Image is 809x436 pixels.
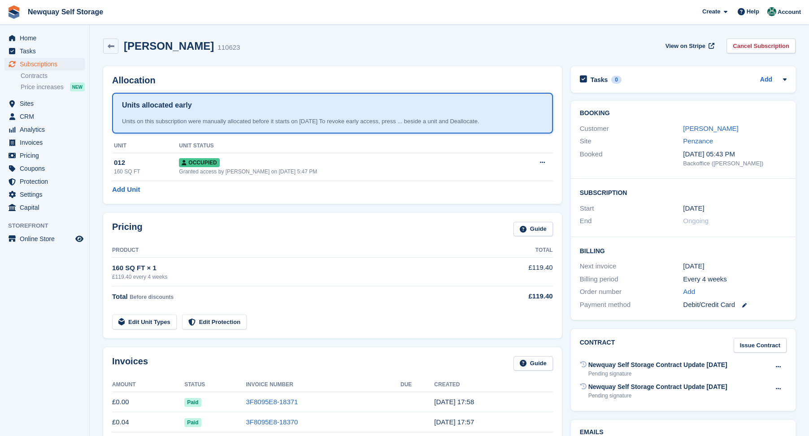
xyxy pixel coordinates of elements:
[683,287,695,297] a: Add
[20,136,74,149] span: Invoices
[112,273,485,281] div: £119.40 every 4 weeks
[665,42,705,51] span: View on Stripe
[4,123,85,136] a: menu
[4,162,85,175] a: menu
[74,233,85,244] a: Preview store
[580,124,683,134] div: Customer
[591,76,608,84] h2: Tasks
[683,274,787,285] div: Every 4 weeks
[70,82,85,91] div: NEW
[400,378,434,392] th: Due
[683,261,787,272] div: [DATE]
[767,7,776,16] img: JON
[734,338,787,353] a: Issue Contract
[184,418,201,427] span: Paid
[112,356,148,371] h2: Invoices
[112,392,184,412] td: £0.00
[580,110,787,117] h2: Booking
[580,429,787,436] h2: Emails
[112,222,143,237] h2: Pricing
[588,392,727,400] div: Pending signature
[580,203,683,214] div: Start
[4,175,85,188] a: menu
[217,43,240,53] div: 110623
[24,4,107,19] a: Newquay Self Storage
[683,137,713,145] a: Penzance
[20,233,74,245] span: Online Store
[112,75,553,86] h2: Allocation
[21,72,85,80] a: Contracts
[588,370,727,378] div: Pending signature
[778,8,801,17] span: Account
[114,168,179,176] div: 160 SQ FT
[246,418,298,426] a: 3F8095E8-18370
[4,97,85,110] a: menu
[112,185,140,195] a: Add Unit
[580,261,683,272] div: Next invoice
[683,217,709,224] span: Ongoing
[20,110,74,123] span: CRM
[513,222,553,237] a: Guide
[4,32,85,44] a: menu
[434,378,552,392] th: Created
[662,39,716,53] a: View on Stripe
[580,274,683,285] div: Billing period
[20,188,74,201] span: Settings
[683,159,787,168] div: Backoffice ([PERSON_NAME])
[21,82,85,92] a: Price increases NEW
[434,398,474,406] time: 2025-09-26 16:58:14 UTC
[20,201,74,214] span: Capital
[112,293,128,300] span: Total
[4,110,85,123] a: menu
[179,139,508,153] th: Unit Status
[760,75,772,85] a: Add
[485,258,552,286] td: £119.40
[580,287,683,297] div: Order number
[485,291,552,302] div: £119.40
[702,7,720,16] span: Create
[683,203,704,214] time: 2025-09-27 23:00:00 UTC
[122,100,192,111] h1: Units allocated early
[683,125,738,132] a: [PERSON_NAME]
[580,149,683,168] div: Booked
[20,149,74,162] span: Pricing
[20,45,74,57] span: Tasks
[20,175,74,188] span: Protection
[580,300,683,310] div: Payment method
[112,378,184,392] th: Amount
[124,40,214,52] h2: [PERSON_NAME]
[580,188,787,197] h2: Subscription
[20,58,74,70] span: Subscriptions
[112,412,184,432] td: £0.04
[21,83,64,91] span: Price increases
[179,158,219,167] span: Occupied
[7,5,21,19] img: stora-icon-8386f47178a22dfd0bd8f6a31ec36ba5ce8667c1dd55bd0f319d3a0aa187defe.svg
[130,294,174,300] span: Before discounts
[112,139,179,153] th: Unit
[112,263,485,273] div: 160 SQ FT × 1
[20,123,74,136] span: Analytics
[580,246,787,255] h2: Billing
[588,360,727,370] div: Newquay Self Storage Contract Update [DATE]
[20,32,74,44] span: Home
[184,398,201,407] span: Paid
[20,162,74,175] span: Coupons
[683,149,787,160] div: [DATE] 05:43 PM
[4,233,85,245] a: menu
[4,58,85,70] a: menu
[485,243,552,258] th: Total
[611,76,622,84] div: 0
[112,243,485,258] th: Product
[182,315,247,329] a: Edit Protection
[513,356,553,371] a: Guide
[179,168,508,176] div: Granted access by [PERSON_NAME] on [DATE] 5:47 PM
[8,221,89,230] span: Storefront
[4,188,85,201] a: menu
[20,97,74,110] span: Sites
[588,382,727,392] div: Newquay Self Storage Contract Update [DATE]
[726,39,796,53] a: Cancel Subscription
[434,418,474,426] time: 2025-09-26 16:57:10 UTC
[114,158,179,168] div: 012
[246,398,298,406] a: 3F8095E8-18371
[122,117,543,126] div: Units on this subscription were manually allocated before it starts on [DATE] To revoke early acc...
